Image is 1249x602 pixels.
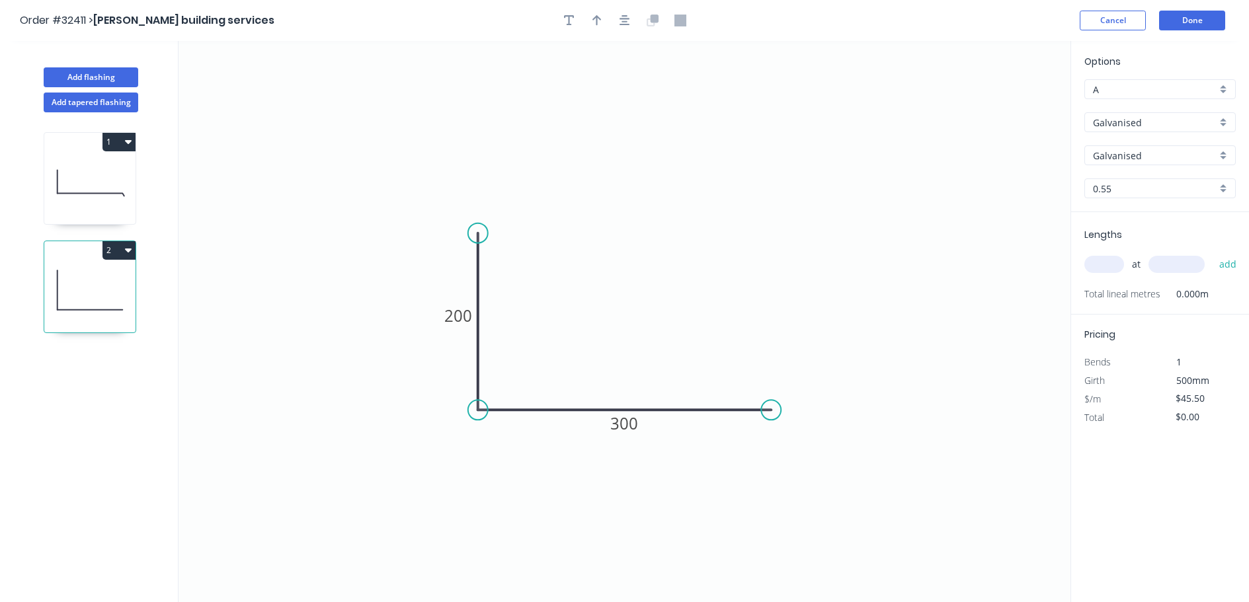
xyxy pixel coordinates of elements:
input: Thickness [1093,182,1217,196]
span: Pricing [1084,328,1115,341]
span: Options [1084,55,1121,68]
span: Bends [1084,356,1111,368]
button: Cancel [1080,11,1146,30]
span: at [1132,255,1141,274]
span: [PERSON_NAME] building services [93,13,274,28]
button: add [1213,253,1244,276]
input: Price level [1093,83,1217,96]
tspan: 300 [611,412,639,434]
span: Lengths [1084,228,1122,241]
svg: 0 [179,41,1070,602]
tspan: 200 [444,305,472,326]
span: 0.000m [1160,285,1209,303]
input: Colour [1093,149,1217,163]
span: 1 [1176,356,1182,368]
button: Add tapered flashing [44,93,138,112]
span: $/m [1084,393,1101,405]
span: Total lineal metres [1084,285,1160,303]
input: Material [1093,116,1217,130]
button: 1 [102,133,136,151]
span: Order #32411 > [20,13,93,28]
span: 500mm [1176,374,1209,387]
button: Done [1159,11,1225,30]
span: Girth [1084,374,1105,387]
button: Add flashing [44,67,138,87]
span: Total [1084,411,1104,424]
button: 2 [102,241,136,260]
